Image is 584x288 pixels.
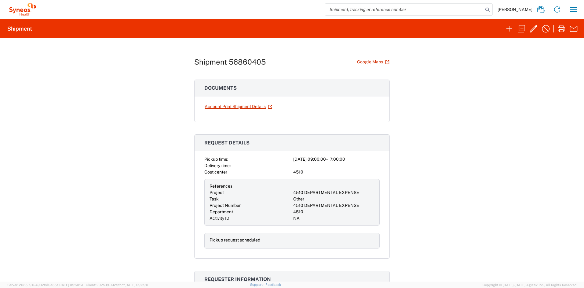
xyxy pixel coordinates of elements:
span: Delivery time: [204,163,231,168]
div: Project [210,189,291,196]
span: References [210,184,232,189]
div: Activity ID [210,215,291,222]
input: Shipment, tracking or reference number [325,4,483,15]
div: - [293,163,380,169]
h1: Shipment 56860405 [194,58,266,66]
div: NA [293,215,374,222]
div: Project Number [210,202,291,209]
span: Client: 2025.19.0-129fbcf [86,283,149,287]
a: Support [250,283,265,286]
h2: Shipment [7,25,32,32]
span: Copyright © [DATE]-[DATE] Agistix Inc., All Rights Reserved [483,282,577,288]
span: Documents [204,85,237,91]
a: Google Maps [357,57,390,67]
span: Cost center [204,170,227,174]
div: Task [210,196,291,202]
div: Department [210,209,291,215]
div: 4510 [293,169,380,175]
span: Pickup request scheduled [210,238,260,242]
span: Server: 2025.19.0-49328d0a35e [7,283,83,287]
span: [PERSON_NAME] [498,7,532,12]
div: 4510 DEPARTMENTAL EXPENSE [293,202,374,209]
div: 4510 [293,209,374,215]
span: Request details [204,140,250,146]
div: [DATE] 09:00:00 - 17:00:00 [293,156,380,163]
span: [DATE] 09:39:01 [125,283,149,287]
a: Feedback [265,283,281,286]
span: Requester information [204,276,271,282]
span: Pickup time: [204,157,228,162]
a: Account Print Shipment Details [204,101,272,112]
div: Other [293,196,374,202]
div: 4510 DEPARTMENTAL EXPENSE [293,189,374,196]
span: [DATE] 09:50:51 [58,283,83,287]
